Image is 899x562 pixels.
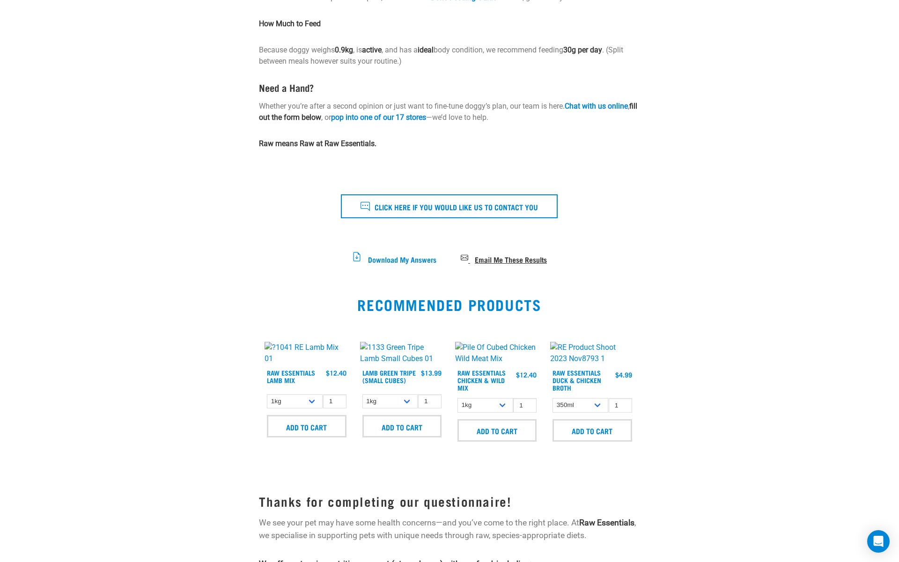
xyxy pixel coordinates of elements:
img: ?1041 RE Lamb Mix 01 [265,342,348,364]
div: $4.99 [615,371,632,378]
input: 1 [609,398,632,413]
span: Recommended products [348,300,551,308]
strong: active [362,45,382,54]
strong: Raw Essentials [579,518,634,527]
input: Add to cart [362,415,442,437]
strong: 30g per day [563,45,602,54]
strong: ideal [418,45,434,54]
input: 1 [418,394,442,409]
a: Lamb Green Tripe (Small Cubes) [362,371,416,382]
strong: How Much to Feed [259,19,321,28]
a: pop into one of our 17 stores [331,113,426,122]
p: Whether you’re after a second opinion or just want to fine-tune doggy’s plan, our team is here. ,... [259,101,640,123]
div: Open Intercom Messenger [867,530,890,553]
strong: Raw means Raw at Raw Essentials. [259,139,376,148]
a: Raw Essentials Duck & Chicken Broth [553,371,601,389]
input: Add to cart [553,419,632,442]
span: Download My Answers [368,256,436,261]
a: Raw Essentials Chicken & Wild Mix [457,371,506,389]
strong: Need a Hand? [259,85,314,90]
img: 1133 Green Tripe Lamb Small Cubes 01 [360,342,444,364]
input: 1 [513,398,537,413]
h3: Thanks for completing our questionnaire! [259,494,640,509]
div: $13.99 [421,369,442,377]
a: Download My Answers [352,257,438,261]
p: Because doggy weighs , is , and has a body condition, we recommend feeding . (Split between meals... [259,44,640,67]
a: Raw Essentials Lamb Mix [267,371,315,382]
span: Email Me These Results [475,256,547,261]
strong: 0.9kg [335,45,353,54]
a: Chat with us online [565,102,628,111]
p: We see your pet may have some health concerns—and you’ve come to the right place. At , we special... [259,517,640,541]
img: Pile Of Cubed Chicken Wild Meat Mix [455,342,539,364]
img: RE Product Shoot 2023 Nov8793 1 [550,342,634,364]
button: Click here if you would like us to contact you [341,194,558,218]
span: Click here if you would like us to contact you [375,200,538,213]
div: $12.40 [326,369,346,377]
div: $12.40 [516,371,537,378]
input: Add to cart [457,419,537,442]
input: 1 [323,394,346,409]
input: Add to cart [267,415,346,437]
